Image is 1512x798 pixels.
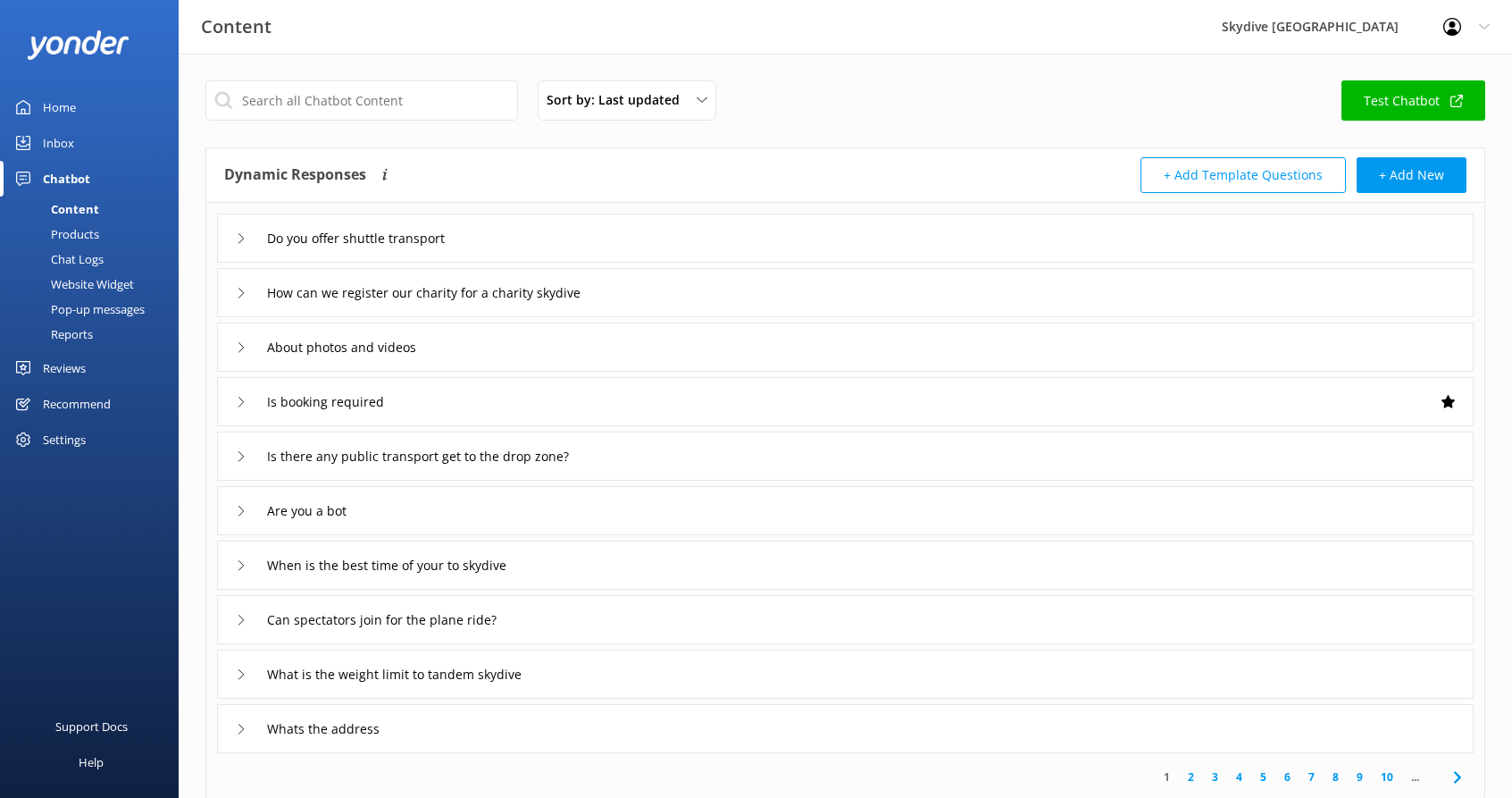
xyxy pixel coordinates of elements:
[11,222,179,247] a: Products
[43,125,74,161] div: Inbox
[1275,769,1299,785] a: 6
[43,89,76,125] div: Home
[1357,157,1466,193] button: + Add New
[43,386,111,422] div: Recommend
[11,322,93,347] div: Reports
[43,161,90,197] div: Chatbot
[11,297,179,322] a: Pop-up messages
[11,197,179,222] a: Content
[11,272,134,297] div: Website Widget
[1140,157,1346,193] button: + Add Template Questions
[1227,769,1251,785] a: 4
[11,222,99,247] div: Products
[1251,769,1275,785] a: 5
[11,197,99,222] div: Content
[1203,769,1227,785] a: 3
[55,709,128,744] div: Support Docs
[11,272,179,297] a: Website Widget
[1155,769,1179,785] a: 1
[43,422,86,458] div: Settings
[1372,769,1402,785] a: 10
[1341,80,1485,121] a: Test Chatbot
[11,297,145,322] div: Pop-up messages
[1299,769,1324,785] a: 7
[1402,769,1428,785] span: ...
[547,90,690,110] span: Sort by: Last updated
[1324,769,1348,785] a: 8
[224,157,366,193] h4: Dynamic Responses
[201,13,271,41] h3: Content
[1348,769,1372,785] a: 9
[79,744,104,780] div: Help
[11,247,104,272] div: Chat Logs
[27,30,129,60] img: yonder-white-logo.png
[205,80,518,121] input: Search all Chatbot Content
[11,322,179,347] a: Reports
[11,247,179,272] a: Chat Logs
[43,350,86,386] div: Reviews
[1179,769,1203,785] a: 2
